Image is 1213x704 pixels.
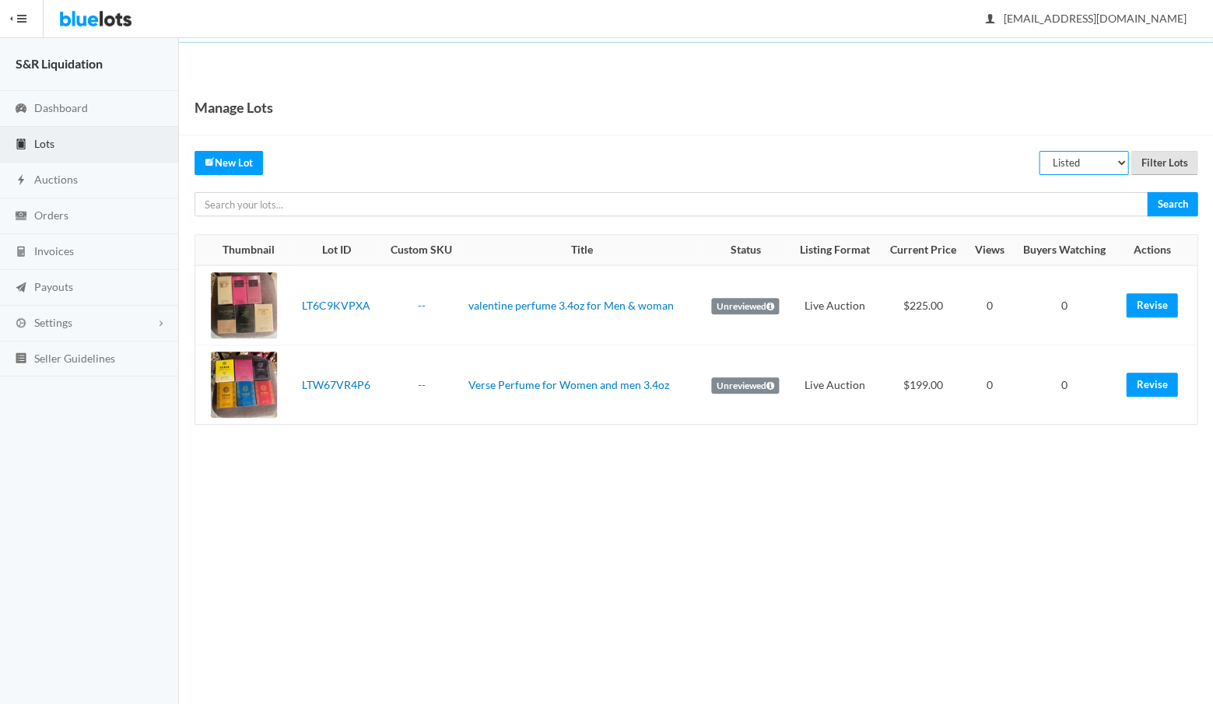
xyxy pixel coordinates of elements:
[711,377,779,394] label: Unreviewed
[462,235,701,266] th: Title
[1147,192,1197,216] input: Search
[13,245,29,260] ion-icon: calculator
[13,138,29,152] ion-icon: clipboard
[966,345,1011,425] td: 0
[13,173,29,188] ion-icon: flash
[1126,293,1177,317] a: Revise
[292,235,380,266] th: Lot ID
[195,235,292,266] th: Thumbnail
[302,299,370,312] a: LT6C9KVPXA
[1131,151,1197,175] input: Filter Lots
[205,156,215,166] ion-icon: create
[986,12,1186,25] span: [EMAIL_ADDRESS][DOMAIN_NAME]
[468,299,674,312] a: valentine perfume 3.4oz for Men & woman
[34,316,72,329] span: Settings
[1117,235,1197,266] th: Actions
[16,56,103,71] strong: S&R Liquidation
[34,352,115,365] span: Seller Guidelines
[789,265,879,345] td: Live Auction
[701,235,789,266] th: Status
[880,235,966,266] th: Current Price
[1012,235,1117,266] th: Buyers Watching
[380,235,461,266] th: Custom SKU
[34,173,78,186] span: Auctions
[711,298,779,315] label: Unreviewed
[417,378,425,391] a: --
[966,235,1011,266] th: Views
[34,244,74,257] span: Invoices
[13,281,29,296] ion-icon: paper plane
[302,378,370,391] a: LTW67VR4P6
[789,345,879,425] td: Live Auction
[34,101,88,114] span: Dashboard
[880,265,966,345] td: $225.00
[13,102,29,117] ion-icon: speedometer
[966,265,1011,345] td: 0
[195,96,273,119] h1: Manage Lots
[34,280,73,293] span: Payouts
[417,299,425,312] a: --
[1126,373,1177,397] a: Revise
[468,378,669,391] a: Verse Perfume for Women and men 3.4oz
[34,208,68,222] span: Orders
[1012,265,1117,345] td: 0
[195,192,1148,216] input: Search your lots...
[1012,345,1117,425] td: 0
[880,345,966,425] td: $199.00
[13,317,29,331] ion-icon: cog
[34,137,54,150] span: Lots
[13,209,29,224] ion-icon: cash
[13,352,29,366] ion-icon: list box
[195,151,263,175] a: createNew Lot
[789,235,879,266] th: Listing Format
[982,12,997,27] ion-icon: person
